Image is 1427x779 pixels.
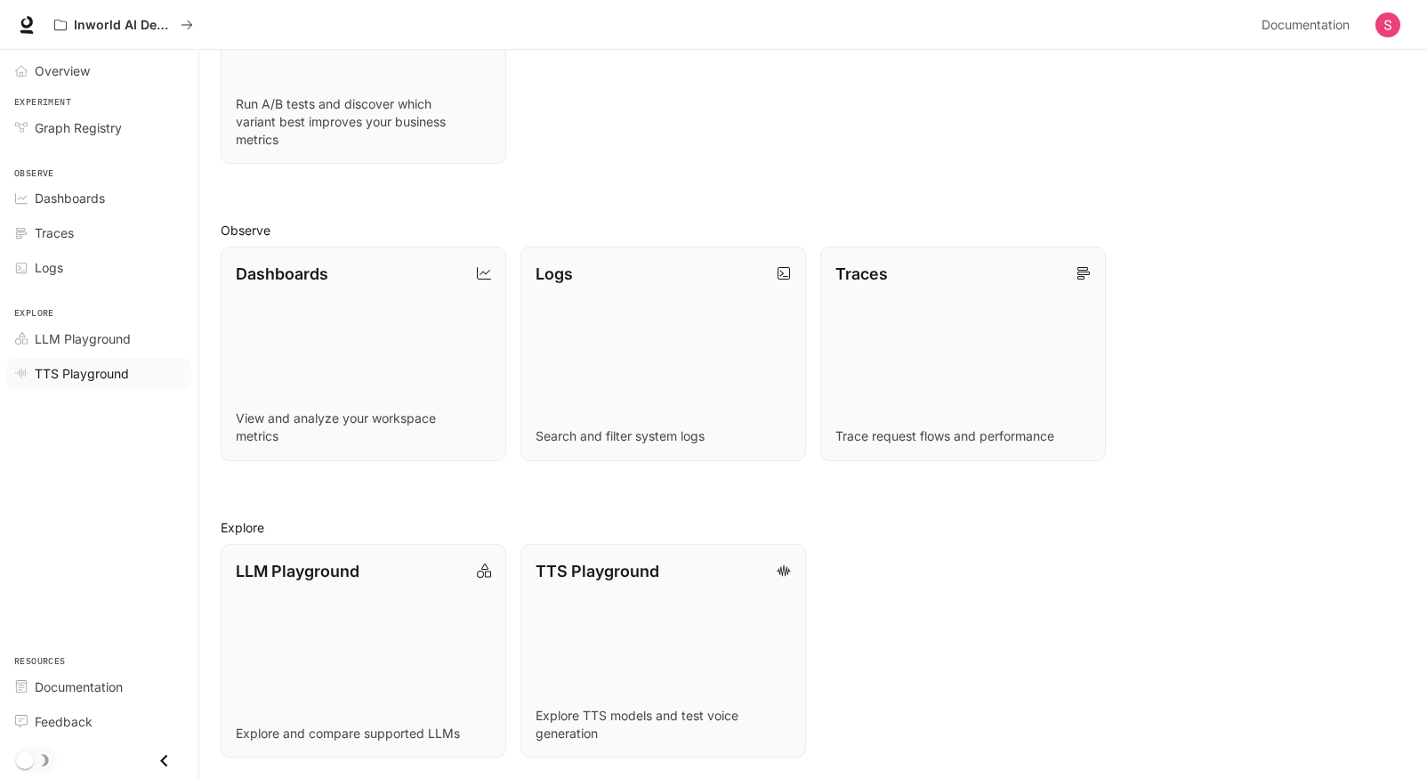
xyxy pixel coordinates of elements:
[536,559,659,583] p: TTS Playground
[1375,12,1400,37] img: User avatar
[221,221,1406,239] h2: Observe
[35,258,63,277] span: Logs
[221,247,506,461] a: DashboardsView and analyze your workspace metrics
[144,742,184,779] button: Close drawer
[236,95,491,149] p: Run A/B tests and discover which variant best improves your business metrics
[1370,7,1406,43] button: User avatar
[35,712,93,731] span: Feedback
[536,707,791,742] p: Explore TTS models and test voice generation
[236,262,328,286] p: Dashboards
[7,252,191,283] a: Logs
[1262,14,1350,37] span: Documentation
[7,323,191,354] a: LLM Playground
[35,61,90,80] span: Overview
[7,706,191,737] a: Feedback
[236,559,359,583] p: LLM Playground
[536,427,791,445] p: Search and filter system logs
[835,427,1091,445] p: Trace request flows and performance
[236,725,491,742] p: Explore and compare supported LLMs
[35,189,105,207] span: Dashboards
[74,18,173,33] p: Inworld AI Demos
[520,544,806,759] a: TTS PlaygroundExplore TTS models and test voice generation
[35,223,74,242] span: Traces
[7,55,191,86] a: Overview
[236,410,491,445] p: View and analyze your workspace metrics
[536,262,573,286] p: Logs
[7,112,191,143] a: Graph Registry
[7,217,191,248] a: Traces
[835,262,888,286] p: Traces
[7,183,191,214] a: Dashboards
[520,247,806,461] a: LogsSearch and filter system logs
[35,329,131,348] span: LLM Playground
[35,364,129,383] span: TTS Playground
[7,671,191,702] a: Documentation
[820,247,1106,461] a: TracesTrace request flows and performance
[35,118,122,137] span: Graph Registry
[1254,7,1363,43] a: Documentation
[16,750,34,769] span: Dark mode toggle
[46,7,201,43] button: All workspaces
[221,544,506,759] a: LLM PlaygroundExplore and compare supported LLMs
[35,678,123,696] span: Documentation
[7,358,191,389] a: TTS Playground
[221,518,1406,537] h2: Explore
